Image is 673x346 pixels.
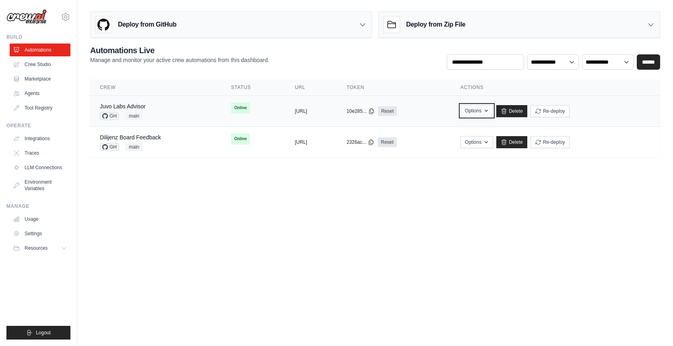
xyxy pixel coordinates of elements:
[10,87,70,100] a: Agents
[100,103,146,110] a: Juvo Labs Advisor
[6,122,70,129] div: Operate
[36,329,51,336] span: Logout
[10,242,70,255] button: Resources
[231,133,250,145] span: Online
[285,79,337,96] th: URL
[451,79,660,96] th: Actions
[25,245,47,251] span: Resources
[10,102,70,114] a: Tool Registry
[10,227,70,240] a: Settings
[126,112,142,120] span: main
[347,139,374,145] button: 2326ac...
[221,79,285,96] th: Status
[126,143,142,151] span: main
[118,20,176,29] h3: Deploy from GitHub
[496,136,527,148] a: Delete
[10,44,70,56] a: Automations
[531,105,570,117] button: Re-deploy
[100,112,119,120] span: GH
[10,132,70,145] a: Integrations
[10,58,70,71] a: Crew Studio
[10,176,70,195] a: Environment Variables
[90,45,269,56] h2: Automations Live
[531,136,570,148] button: Re-deploy
[90,56,269,64] p: Manage and monitor your active crew automations from this dashboard.
[378,106,397,116] a: Reset
[6,203,70,209] div: Manage
[406,20,465,29] h3: Deploy from Zip File
[460,105,493,117] button: Options
[10,73,70,85] a: Marketplace
[378,137,396,147] a: Reset
[10,213,70,226] a: Usage
[347,108,375,114] button: 10e285...
[460,136,493,148] button: Options
[231,102,250,114] span: Online
[496,105,527,117] a: Delete
[10,147,70,160] a: Traces
[100,143,119,151] span: GH
[100,134,161,141] a: Dilijenz Board Feedback
[95,17,111,33] img: GitHub Logo
[10,161,70,174] a: LLM Connections
[6,34,70,40] div: Build
[6,9,47,25] img: Logo
[90,79,221,96] th: Crew
[6,326,70,340] button: Logout
[337,79,451,96] th: Token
